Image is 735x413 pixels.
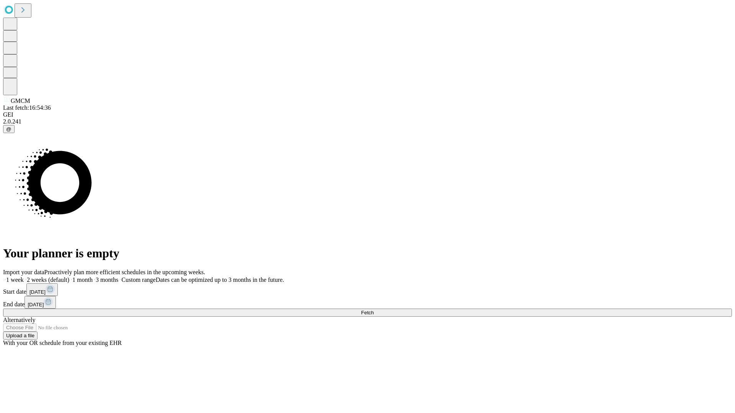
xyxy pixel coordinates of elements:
[72,276,93,283] span: 1 month
[361,310,374,315] span: Fetch
[3,332,38,340] button: Upload a file
[3,269,44,275] span: Import your data
[28,302,44,307] span: [DATE]
[11,98,30,104] span: GMCM
[44,269,205,275] span: Proactively plan more efficient schedules in the upcoming weeks.
[24,296,56,309] button: [DATE]
[27,276,69,283] span: 2 weeks (default)
[3,283,732,296] div: Start date
[3,104,51,111] span: Last fetch: 16:54:36
[3,309,732,317] button: Fetch
[6,126,11,132] span: @
[121,276,155,283] span: Custom range
[29,289,46,295] span: [DATE]
[3,111,732,118] div: GEI
[3,340,122,346] span: With your OR schedule from your existing EHR
[3,296,732,309] div: End date
[3,246,732,260] h1: Your planner is empty
[96,276,118,283] span: 3 months
[26,283,58,296] button: [DATE]
[3,125,15,133] button: @
[3,118,732,125] div: 2.0.241
[156,276,284,283] span: Dates can be optimized up to 3 months in the future.
[6,276,24,283] span: 1 week
[3,317,35,323] span: Alternatively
